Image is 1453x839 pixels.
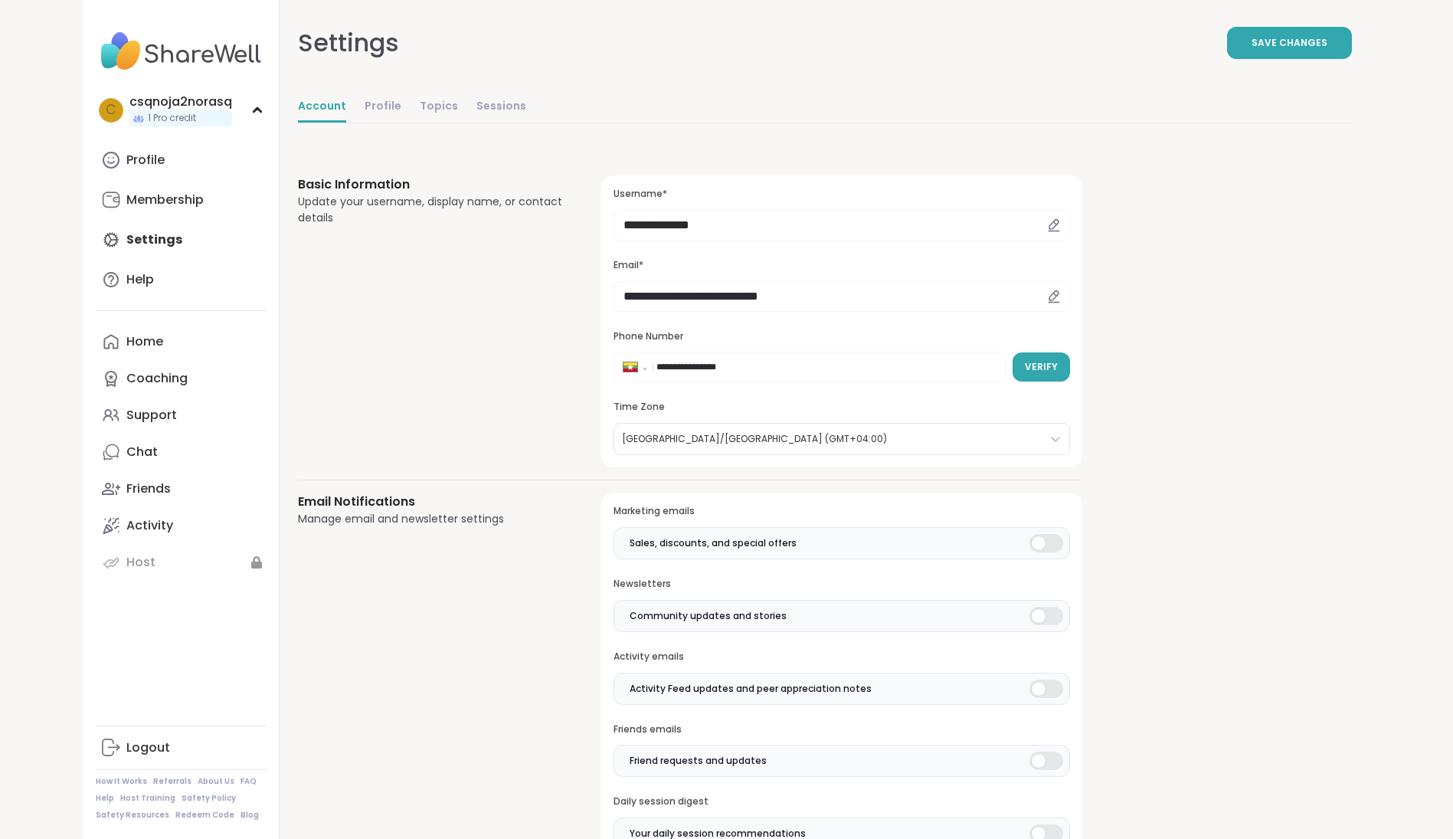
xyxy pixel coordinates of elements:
a: Sessions [476,92,526,123]
div: Chat [126,444,158,460]
h3: Email Notifications [298,493,565,511]
h3: Time Zone [614,401,1069,414]
div: Host [126,554,155,571]
a: Host [96,544,267,581]
a: Referrals [153,776,191,787]
a: Blog [241,810,259,821]
span: Community updates and stories [630,609,787,623]
img: ShareWell Nav Logo [96,25,267,78]
h3: Daily session digest [614,795,1069,808]
div: Settings [298,25,399,61]
div: Support [126,407,177,424]
div: Home [126,333,163,350]
a: Profile [365,92,401,123]
a: How It Works [96,776,147,787]
div: Help [126,271,154,288]
h3: Activity emails [614,651,1069,664]
div: Activity [126,517,173,534]
a: Activity [96,507,267,544]
div: Profile [126,152,165,169]
a: Safety Policy [182,793,236,804]
a: FAQ [241,776,257,787]
h3: Basic Information [298,175,565,194]
h3: Email* [614,259,1069,272]
span: Friend requests and updates [630,754,767,768]
a: Logout [96,729,267,766]
a: Topics [420,92,458,123]
a: About Us [198,776,234,787]
button: Verify [1013,352,1070,382]
a: Redeem Code [175,810,234,821]
span: c [106,100,116,120]
h3: Newsletters [614,578,1069,591]
span: Activity Feed updates and peer appreciation notes [630,682,872,696]
div: csqnoja2norasq [129,93,232,110]
a: Safety Resources [96,810,169,821]
a: Home [96,323,267,360]
a: Profile [96,142,267,179]
a: Account [298,92,346,123]
a: Host Training [120,793,175,804]
h3: Friends emails [614,723,1069,736]
a: Help [96,793,114,804]
div: Manage email and newsletter settings [298,511,565,527]
h3: Marketing emails [614,505,1069,518]
div: Friends [126,480,171,497]
button: Save Changes [1227,27,1352,59]
a: Coaching [96,360,267,397]
span: Verify [1025,360,1058,374]
span: 1 Pro credit [148,112,196,125]
div: Membership [126,192,204,208]
span: Save Changes [1252,36,1327,50]
a: Chat [96,434,267,470]
a: Help [96,261,267,298]
h3: Phone Number [614,330,1069,343]
h3: Username* [614,188,1069,201]
a: Membership [96,182,267,218]
div: Coaching [126,370,188,387]
a: Support [96,397,267,434]
div: Logout [126,739,170,756]
div: Update your username, display name, or contact details [298,194,565,226]
span: Sales, discounts, and special offers [630,536,797,550]
a: Friends [96,470,267,507]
